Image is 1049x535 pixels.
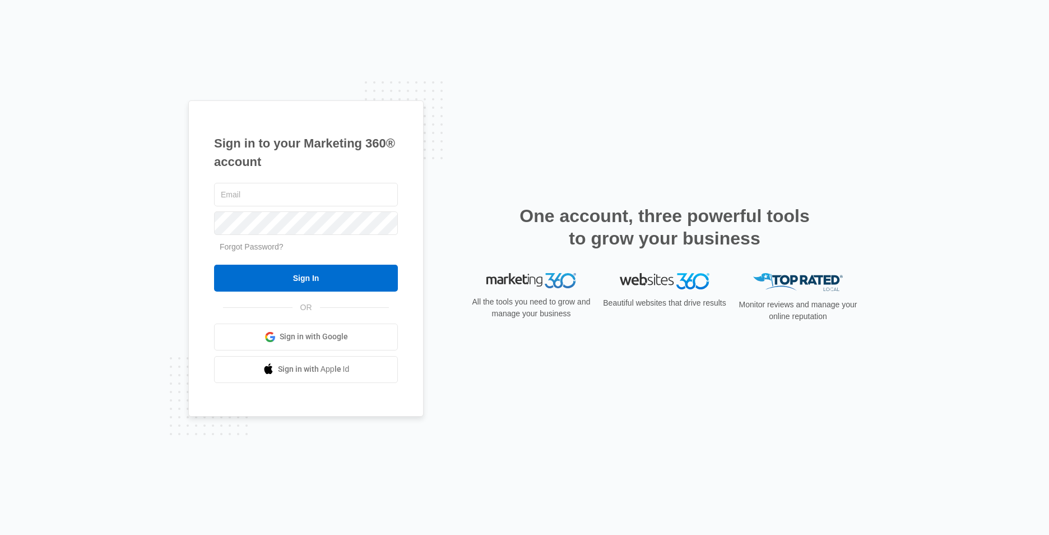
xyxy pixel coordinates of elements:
span: OR [293,302,320,313]
h2: One account, three powerful tools to grow your business [516,205,813,250]
input: Email [214,183,398,206]
a: Forgot Password? [220,242,284,251]
img: Marketing 360 [486,273,576,289]
span: Sign in with Google [280,331,348,343]
h1: Sign in to your Marketing 360® account [214,134,398,171]
img: Top Rated Local [753,273,843,292]
p: All the tools you need to grow and manage your business [468,296,594,320]
input: Sign In [214,265,398,292]
p: Monitor reviews and manage your online reputation [735,299,861,322]
a: Sign in with Apple Id [214,356,398,383]
span: Sign in with Apple Id [278,363,350,375]
img: Websites 360 [620,273,709,289]
a: Sign in with Google [214,324,398,350]
p: Beautiful websites that drive results [602,297,727,309]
